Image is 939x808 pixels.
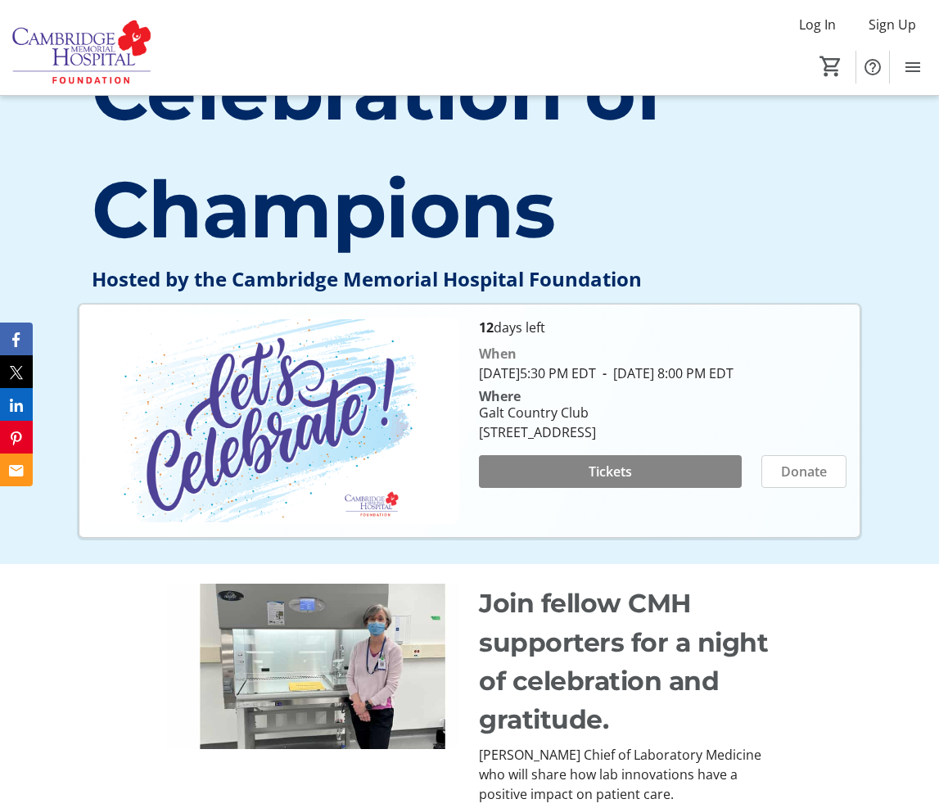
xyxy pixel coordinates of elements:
button: Cart [816,52,846,81]
img: undefined [166,584,459,749]
span: Log In [799,15,836,34]
p: Join fellow CMH supporters for a night of celebration and gratitude. [479,584,772,738]
div: Where [479,390,521,403]
span: Hosted by the Cambridge Memorial Hospital Foundation [92,265,642,292]
span: [DATE] 8:00 PM EDT [596,364,734,382]
button: Tickets [479,455,742,488]
span: - [596,364,613,382]
button: Help [856,51,889,84]
div: [STREET_ADDRESS] [479,422,596,442]
button: Log In [786,11,849,38]
button: Sign Up [855,11,929,38]
span: Donate [781,462,827,481]
div: Galt Country Club [479,403,596,422]
img: Campaign CTA Media Photo [93,318,460,525]
span: [DATE] 5:30 PM EDT [479,364,596,382]
button: Donate [761,455,846,488]
img: Cambridge Memorial Hospital Foundation's Logo [10,7,156,88]
div: When [479,344,517,363]
span: 12 [479,318,494,336]
button: Menu [896,51,929,84]
p: days left [479,318,846,337]
p: [PERSON_NAME] Chief of Laboratory Medicine who will share how lab innovations have a positive imp... [479,745,772,804]
span: Tickets [589,462,632,481]
span: Sign Up [869,15,916,34]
